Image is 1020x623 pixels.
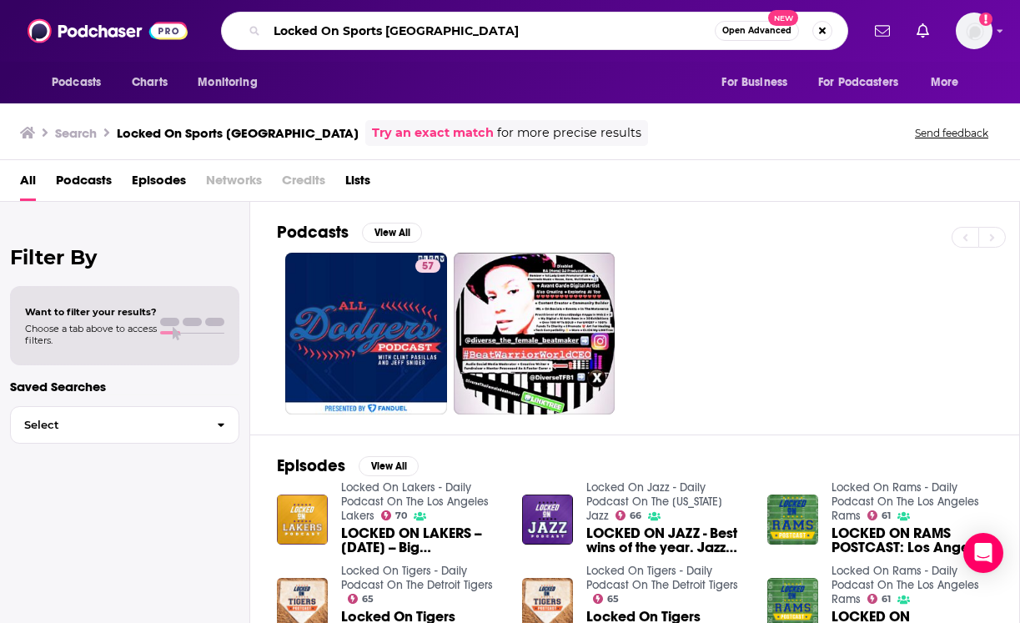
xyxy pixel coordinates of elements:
p: Saved Searches [10,379,239,394]
a: 61 [867,594,892,604]
span: Logged in as sophiak [956,13,992,49]
img: LOCKED ON RAMS POSTCAST: Los Angeles Rams finish preseason with a 17-15 loss to the Houston Texans [767,495,818,545]
a: Charts [121,67,178,98]
span: 66 [630,512,641,520]
a: Locked On Lakers - Daily Podcast On The Los Angeles Lakers [341,480,489,523]
button: open menu [40,67,123,98]
span: Select [11,420,203,430]
span: 61 [882,595,891,603]
a: Lists [345,167,370,201]
h2: Episodes [277,455,345,476]
svg: Add a profile image [979,13,992,26]
a: 70 [381,510,408,520]
a: Locked On Rams - Daily Podcast On The Los Angeles Rams [832,564,979,606]
a: Show notifications dropdown [868,17,897,45]
a: 57 [415,259,440,273]
a: Episodes [132,167,186,201]
h2: Podcasts [277,222,349,243]
span: New [768,10,798,26]
a: 65 [348,594,374,604]
a: Locked On Jazz - Daily Podcast On The Utah Jazz [586,480,722,523]
a: Locked On Tigers - Daily Podcast On The Detroit Tigers [586,564,738,592]
a: LOCKED ON LAKERS -- 8/14/18 -- Big announcement show plus Los Angeles' five biggest sports figures [341,526,502,555]
button: Select [10,406,239,444]
button: View All [362,223,422,243]
a: Locked On Tigers - Daily Podcast On The Detroit Tigers [341,564,493,592]
span: Credits [282,167,325,201]
span: for more precise results [497,123,641,143]
div: Open Intercom Messenger [963,533,1003,573]
span: 61 [882,512,891,520]
button: open menu [710,67,808,98]
span: For Podcasters [818,71,898,94]
span: For Business [721,71,787,94]
a: 65 [593,594,620,604]
span: More [931,71,959,94]
span: Choose a tab above to access filters. [25,323,157,346]
button: Show profile menu [956,13,992,49]
button: View All [359,456,419,476]
a: Show notifications dropdown [910,17,936,45]
span: 70 [395,512,407,520]
button: open menu [919,67,980,98]
span: LOCKED ON LAKERS -- [DATE] -- Big announcement show plus Los Angeles' five biggest sports figures [341,526,502,555]
span: LOCKED ON JAZZ - Best wins of the year. Jazz clip LA in [GEOGRAPHIC_DATA]. Sports around the world. [586,526,747,555]
span: Want to filter your results? [25,306,157,318]
span: Monitoring [198,71,257,94]
span: 65 [607,595,619,603]
img: User Profile [956,13,992,49]
a: 66 [616,510,642,520]
button: open menu [807,67,922,98]
h2: Filter By [10,245,239,269]
button: Open AdvancedNew [715,21,799,41]
a: Locked On Rams - Daily Podcast On The Los Angeles Rams [832,480,979,523]
a: LOCKED ON RAMS POSTCAST: Los Angeles Rams finish preseason with a 17-15 loss to the Houston Texans [832,526,992,555]
span: Podcasts [52,71,101,94]
span: 65 [362,595,374,603]
a: Try an exact match [372,123,494,143]
a: LOCKED ON JAZZ - Best wins of the year. Jazz clip LA in Los Angeles. Sports around the world. [586,526,747,555]
img: LOCKED ON JAZZ - Best wins of the year. Jazz clip LA in Los Angeles. Sports around the world. [522,495,573,545]
a: 61 [867,510,892,520]
span: Open Advanced [722,27,791,35]
img: LOCKED ON LAKERS -- 8/14/18 -- Big announcement show plus Los Angeles' five biggest sports figures [277,495,328,545]
button: open menu [186,67,279,98]
h3: Locked On Sports [GEOGRAPHIC_DATA] [117,125,359,141]
a: EpisodesView All [277,455,419,476]
a: All [20,167,36,201]
span: Networks [206,167,262,201]
span: Charts [132,71,168,94]
h3: Search [55,125,97,141]
img: Podchaser - Follow, Share and Rate Podcasts [28,15,188,47]
a: 57 [285,253,447,414]
a: PodcastsView All [277,222,422,243]
button: Send feedback [910,126,993,140]
div: Search podcasts, credits, & more... [221,12,848,50]
input: Search podcasts, credits, & more... [267,18,715,44]
span: 57 [422,259,434,275]
a: Podcasts [56,167,112,201]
